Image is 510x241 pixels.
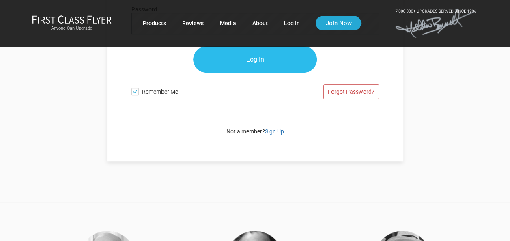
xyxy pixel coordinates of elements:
a: First Class FlyerAnyone Can Upgrade [32,15,112,31]
img: First Class Flyer [32,15,112,24]
span: Not a member? [226,128,284,135]
a: Media [219,16,236,30]
a: About [252,16,267,30]
a: Reviews [182,16,203,30]
span: Remember Me [142,84,255,96]
a: Log In [284,16,299,30]
a: Sign Up [265,128,284,135]
a: Forgot Password? [323,84,379,99]
input: Log In [193,46,317,73]
a: Products [142,16,166,30]
a: Join Now [316,16,361,30]
small: Anyone Can Upgrade [32,26,112,31]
